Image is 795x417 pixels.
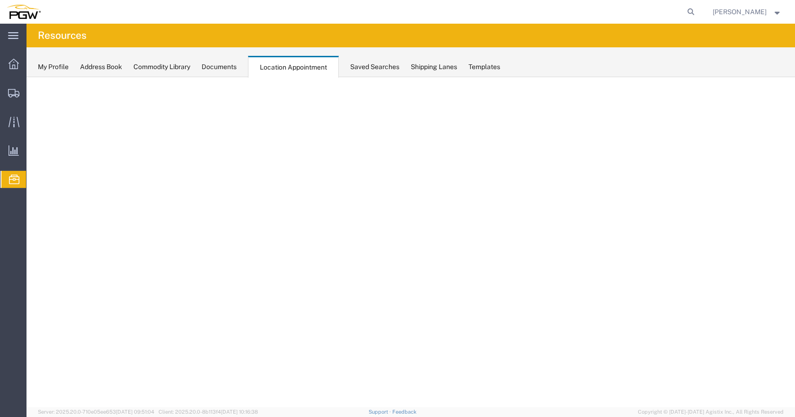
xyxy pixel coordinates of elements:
[468,62,500,72] div: Templates
[159,409,258,415] span: Client: 2025.20.0-8b113f4
[116,409,154,415] span: [DATE] 09:51:04
[638,408,784,416] span: Copyright © [DATE]-[DATE] Agistix Inc., All Rights Reserved
[202,62,237,72] div: Documents
[369,409,392,415] a: Support
[248,56,339,78] div: Location Appointment
[38,62,69,72] div: My Profile
[38,24,87,47] h4: Resources
[133,62,190,72] div: Commodity Library
[713,7,767,17] span: Brandy Shannon
[7,5,41,19] img: logo
[350,62,399,72] div: Saved Searches
[411,62,457,72] div: Shipping Lanes
[26,77,795,407] iframe: FS Legacy Container
[221,409,258,415] span: [DATE] 10:16:38
[392,409,416,415] a: Feedback
[712,6,782,18] button: [PERSON_NAME]
[80,62,122,72] div: Address Book
[38,409,154,415] span: Server: 2025.20.0-710e05ee653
